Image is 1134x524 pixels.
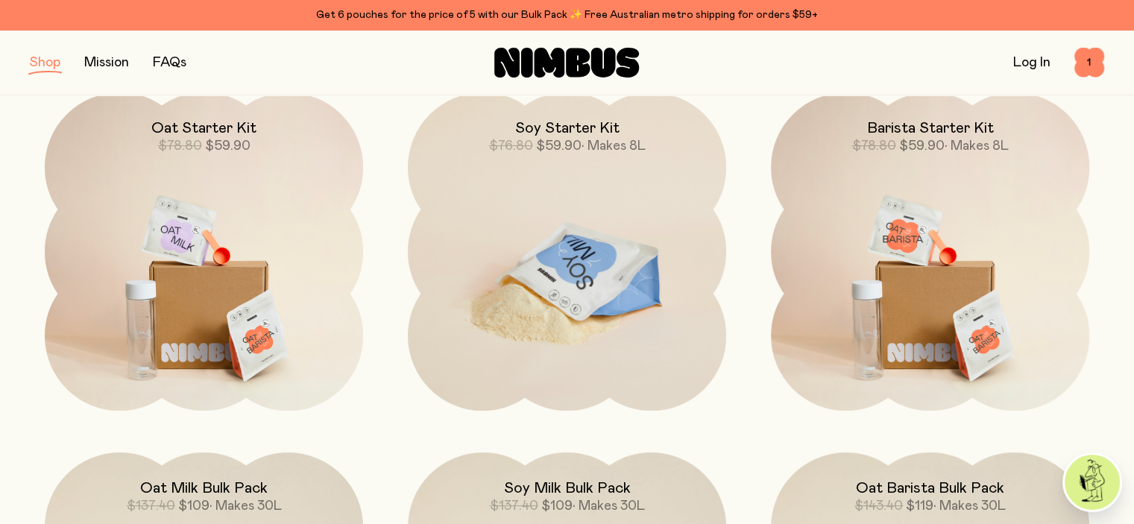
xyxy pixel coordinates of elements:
[30,6,1104,24] div: Get 6 pouches for the price of 5 with our Bulk Pack ✨ Free Australian metro shipping for orders $59+
[515,119,620,137] h2: Soy Starter Kit
[127,499,175,513] span: $137.40
[84,56,129,69] a: Mission
[1074,48,1104,78] button: 1
[1065,455,1120,510] img: agent
[140,479,268,497] h2: Oat Milk Bulk Pack
[856,479,1004,497] h2: Oat Barista Bulk Pack
[906,499,933,513] span: $119
[504,479,631,497] h2: Soy Milk Bulk Pack
[573,499,645,513] span: • Makes 30L
[771,92,1089,411] a: Barista Starter Kit$78.80$59.90• Makes 8L
[867,119,994,137] h2: Barista Starter Kit
[852,139,896,153] span: $78.80
[582,139,646,153] span: • Makes 8L
[151,119,256,137] h2: Oat Starter Kit
[489,139,533,153] span: $76.80
[945,139,1009,153] span: • Makes 8L
[210,499,282,513] span: • Makes 30L
[45,92,363,411] a: Oat Starter Kit$78.80$59.90
[933,499,1006,513] span: • Makes 30L
[541,499,573,513] span: $109
[408,92,726,411] a: Soy Starter Kit$76.80$59.90• Makes 8L
[158,139,202,153] span: $78.80
[153,56,186,69] a: FAQs
[899,139,945,153] span: $59.90
[490,499,538,513] span: $137.40
[205,139,251,153] span: $59.90
[1013,56,1050,69] a: Log In
[536,139,582,153] span: $59.90
[854,499,903,513] span: $143.40
[178,499,210,513] span: $109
